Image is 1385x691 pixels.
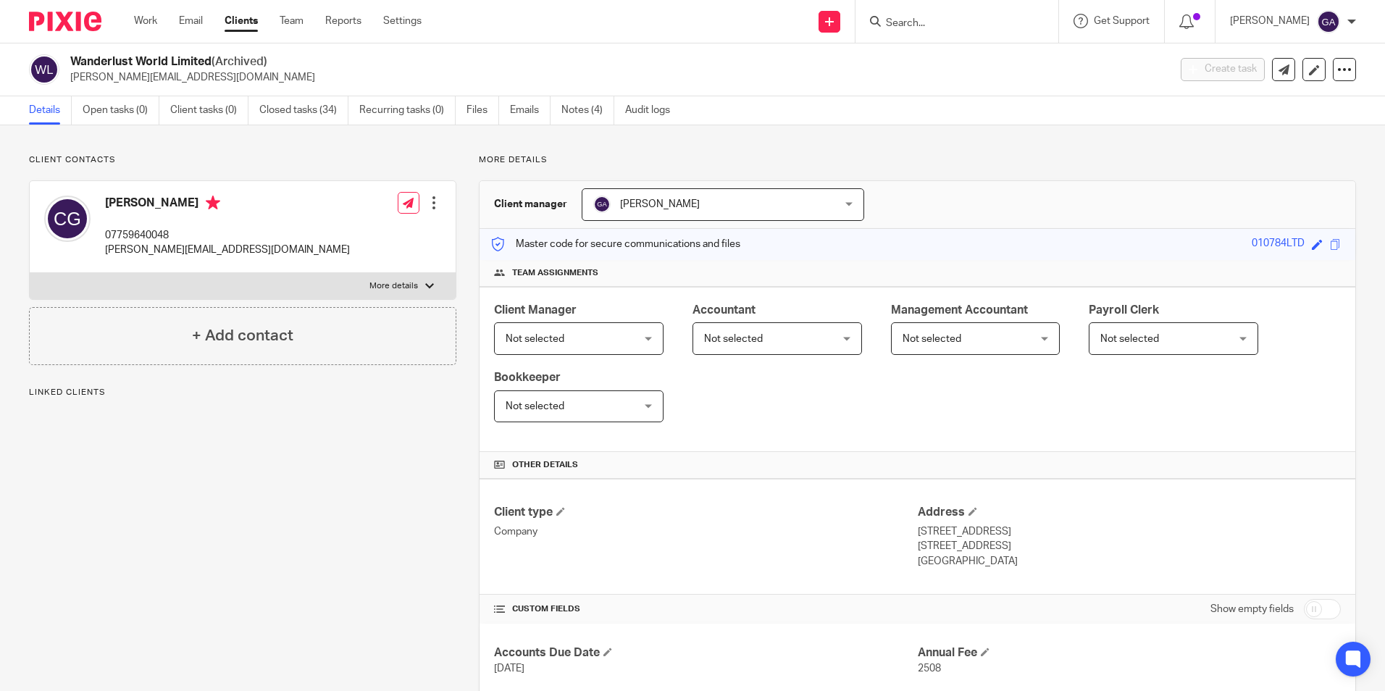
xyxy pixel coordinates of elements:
[918,645,1341,661] h4: Annual Fee
[506,401,564,411] span: Not selected
[620,199,700,209] span: [PERSON_NAME]
[44,196,91,242] img: svg%3E
[105,243,350,257] p: [PERSON_NAME][EMAIL_ADDRESS][DOMAIN_NAME]
[1089,304,1159,316] span: Payroll Clerk
[494,524,917,539] p: Company
[1210,602,1294,616] label: Show empty fields
[918,505,1341,520] h4: Address
[918,663,941,674] span: 2508
[105,196,350,214] h4: [PERSON_NAME]
[1230,14,1310,28] p: [PERSON_NAME]
[494,372,561,383] span: Bookkeeper
[494,603,917,615] h4: CUSTOM FIELDS
[903,334,961,344] span: Not selected
[383,14,422,28] a: Settings
[466,96,499,125] a: Files
[561,96,614,125] a: Notes (4)
[280,14,304,28] a: Team
[1094,16,1150,26] span: Get Support
[1317,10,1340,33] img: svg%3E
[369,280,418,292] p: More details
[192,324,293,347] h4: + Add contact
[1181,58,1265,81] button: Create task
[29,96,72,125] a: Details
[359,96,456,125] a: Recurring tasks (0)
[170,96,248,125] a: Client tasks (0)
[512,267,598,279] span: Team assignments
[918,524,1341,539] p: [STREET_ADDRESS]
[625,96,681,125] a: Audit logs
[29,54,59,85] img: svg%3E
[105,228,350,243] p: 07759640048
[1252,236,1305,253] div: 010784LTD
[704,334,763,344] span: Not selected
[70,54,941,70] h2: Wanderlust World Limited
[884,17,1015,30] input: Search
[29,387,456,398] p: Linked clients
[225,14,258,28] a: Clients
[494,645,917,661] h4: Accounts Due Date
[494,505,917,520] h4: Client type
[494,663,524,674] span: [DATE]
[134,14,157,28] a: Work
[29,154,456,166] p: Client contacts
[692,304,756,316] span: Accountant
[512,459,578,471] span: Other details
[891,304,1028,316] span: Management Accountant
[29,12,101,31] img: Pixie
[179,14,203,28] a: Email
[506,334,564,344] span: Not selected
[510,96,551,125] a: Emails
[1100,334,1159,344] span: Not selected
[494,304,577,316] span: Client Manager
[918,554,1341,569] p: [GEOGRAPHIC_DATA]
[206,196,220,210] i: Primary
[83,96,159,125] a: Open tasks (0)
[918,539,1341,553] p: [STREET_ADDRESS]
[259,96,348,125] a: Closed tasks (34)
[70,70,1159,85] p: [PERSON_NAME][EMAIL_ADDRESS][DOMAIN_NAME]
[212,56,267,67] span: (Archived)
[325,14,361,28] a: Reports
[490,237,740,251] p: Master code for secure communications and files
[593,196,611,213] img: svg%3E
[479,154,1356,166] p: More details
[494,197,567,212] h3: Client manager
